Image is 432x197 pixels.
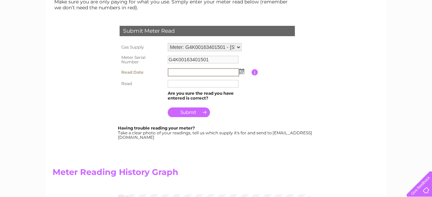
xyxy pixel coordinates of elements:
[347,29,368,34] a: Telecoms
[239,69,244,74] img: ...
[302,3,350,12] a: 0333 014 3131
[120,26,295,36] div: Submit Meter Read
[166,89,252,102] td: Are you sure the read you have entered is correct?
[168,107,210,117] input: Submit
[118,41,166,53] th: Gas Supply
[328,29,343,34] a: Energy
[53,167,293,180] h2: Meter Reading History Graph
[409,29,425,34] a: Log out
[252,69,258,75] input: Information
[386,29,403,34] a: Contact
[311,29,324,34] a: Water
[54,4,379,33] div: Clear Business is a trading name of Verastar Limited (registered in [GEOGRAPHIC_DATA] No. 3667643...
[118,53,166,67] th: Meter Serial Number
[118,126,313,140] div: Take a clear photo of your readings, tell us which supply it's for and send to [EMAIL_ADDRESS][DO...
[118,125,195,131] b: Having trouble reading your meter?
[118,78,166,89] th: Read
[15,18,50,39] img: logo.png
[118,66,166,78] th: Read Date
[372,29,382,34] a: Blog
